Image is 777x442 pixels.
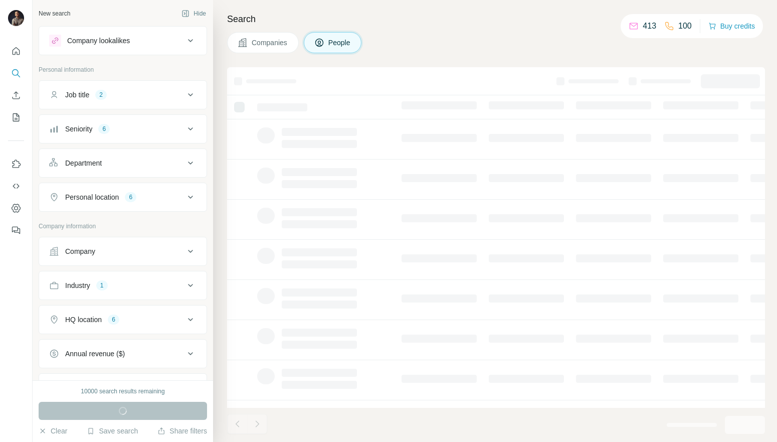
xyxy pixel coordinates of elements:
div: New search [39,9,70,18]
button: Personal location6 [39,185,207,209]
div: Job title [65,90,89,100]
div: 10000 search results remaining [81,387,164,396]
div: Industry [65,280,90,290]
button: Save search [87,426,138,436]
button: Department [39,151,207,175]
span: People [328,38,351,48]
div: 6 [98,124,110,133]
div: Annual revenue ($) [65,349,125,359]
p: 413 [643,20,656,32]
span: Companies [252,38,288,48]
button: Dashboard [8,199,24,217]
div: Company lookalikes [67,36,130,46]
button: Job title2 [39,83,207,107]
button: Share filters [157,426,207,436]
button: Industry1 [39,273,207,298]
div: HQ location [65,315,102,325]
button: Use Surfe on LinkedIn [8,155,24,173]
button: Company lookalikes [39,29,207,53]
div: 1 [96,281,108,290]
button: Buy credits [708,19,755,33]
p: Personal information [39,65,207,74]
button: Search [8,64,24,82]
button: Enrich CSV [8,86,24,104]
button: HQ location6 [39,308,207,332]
button: Company [39,239,207,263]
div: 2 [95,90,107,99]
button: My lists [8,108,24,126]
h4: Search [227,12,765,26]
div: Department [65,158,102,168]
button: Annual revenue ($) [39,342,207,366]
p: Company information [39,222,207,231]
button: Hide [174,6,213,21]
button: Employees (size)1 [39,376,207,400]
div: Company [65,246,95,256]
button: Clear [39,426,67,436]
div: Seniority [65,124,92,134]
img: Avatar [8,10,24,26]
button: Quick start [8,42,24,60]
button: Seniority6 [39,117,207,141]
div: Personal location [65,192,119,202]
div: 6 [125,193,136,202]
div: 6 [108,315,119,324]
button: Feedback [8,221,24,239]
p: 100 [678,20,692,32]
button: Use Surfe API [8,177,24,195]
